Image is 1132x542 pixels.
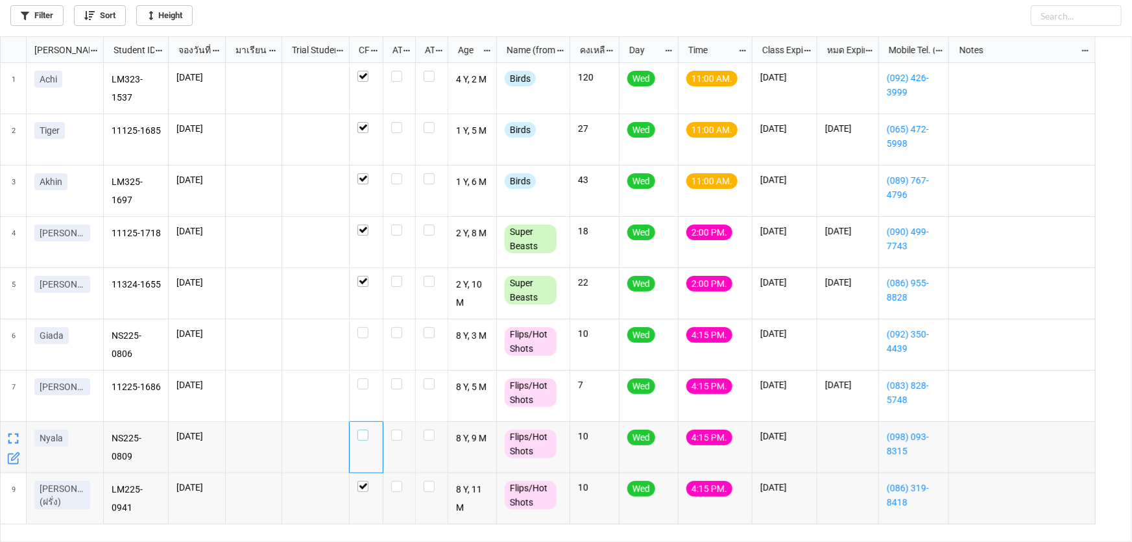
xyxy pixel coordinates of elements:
[505,327,557,356] div: Flips/Hot Shots
[686,225,732,240] div: 2:00 PM.
[627,276,655,291] div: Wed
[887,71,941,99] a: (092) 426-3999
[74,5,126,26] a: Sort
[887,276,941,304] a: (086) 955-8828
[228,43,269,57] div: มาเรียน
[12,166,16,216] span: 3
[27,43,90,57] div: [PERSON_NAME] Name
[627,327,655,343] div: Wed
[627,173,655,189] div: Wed
[112,225,161,243] p: 11125-1718
[385,43,403,57] div: ATT
[680,43,738,57] div: Time
[578,225,611,238] p: 18
[760,71,809,84] p: [DATE]
[760,327,809,340] p: [DATE]
[887,481,941,510] a: (086) 319-8418
[112,276,161,294] p: 11324-1655
[112,71,161,106] p: LM323-1537
[887,430,941,458] a: (098) 093-8315
[760,276,809,289] p: [DATE]
[456,378,489,397] p: 8 Y, 5 M
[686,430,732,445] div: 4:15 PM.
[136,5,193,26] a: Height
[505,173,536,189] div: Birds
[578,71,611,84] p: 120
[686,71,738,86] div: 11:00 AM.
[825,225,871,238] p: [DATE]
[760,378,809,391] p: [DATE]
[578,378,611,391] p: 7
[760,481,809,494] p: [DATE]
[627,122,655,138] div: Wed
[176,122,217,135] p: [DATE]
[176,378,217,391] p: [DATE]
[760,225,809,238] p: [DATE]
[12,114,16,165] span: 2
[40,329,64,342] p: Giada
[40,73,57,86] p: Achi
[106,43,154,57] div: Student ID (from [PERSON_NAME] Name)
[40,380,85,393] p: [PERSON_NAME]
[825,378,871,391] p: [DATE]
[112,327,161,362] p: NS225-0806
[686,327,732,343] div: 4:15 PM.
[450,43,483,57] div: Age
[505,225,557,253] div: Super Beasts
[686,122,738,138] div: 11:00 AM.
[40,278,85,291] p: [PERSON_NAME]
[825,122,871,135] p: [DATE]
[12,217,16,267] span: 4
[12,63,16,114] span: 1
[578,173,611,186] p: 43
[12,268,16,319] span: 5
[171,43,212,57] div: จองวันที่
[12,473,16,524] span: 9
[176,71,217,84] p: [DATE]
[1031,5,1122,26] input: Search...
[686,276,732,291] div: 2:00 PM.
[627,71,655,86] div: Wed
[505,378,557,407] div: Flips/Hot Shots
[887,122,941,151] a: (065) 472-5998
[456,481,489,516] p: 8 Y, 11 M
[456,327,489,345] p: 8 Y, 3 M
[754,43,803,57] div: Class Expiration
[112,173,161,208] p: LM325-1697
[176,481,217,494] p: [DATE]
[578,327,611,340] p: 10
[1,37,104,63] div: grid
[578,276,611,289] p: 22
[627,378,655,394] div: Wed
[572,43,606,57] div: คงเหลือ (from Nick Name)
[825,276,871,289] p: [DATE]
[621,43,664,57] div: Day
[10,5,64,26] a: Filter
[760,122,809,135] p: [DATE]
[578,481,611,494] p: 10
[176,173,217,186] p: [DATE]
[12,371,16,421] span: 7
[40,432,63,445] p: Nyala
[12,319,16,370] span: 6
[176,430,217,443] p: [DATE]
[112,122,161,140] p: 11125-1685
[284,43,335,57] div: Trial Student
[505,481,557,510] div: Flips/Hot Shots
[176,225,217,238] p: [DATE]
[627,481,655,497] div: Wed
[456,173,489,191] p: 1 Y, 6 M
[887,173,941,202] a: (089) 767-4796
[40,227,85,240] p: [PERSON_NAME]
[760,173,809,186] p: [DATE]
[40,482,85,508] p: [PERSON_NAME] (ฝรั่ง)
[760,430,809,443] p: [DATE]
[112,430,161,465] p: NS225-0809
[627,430,655,445] div: Wed
[881,43,935,57] div: Mobile Tel. (from Nick Name)
[505,430,557,458] div: Flips/Hot Shots
[456,276,489,311] p: 2 Y, 10 M
[176,276,217,289] p: [DATE]
[40,175,62,188] p: Akhin
[112,481,161,516] p: LM225-0941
